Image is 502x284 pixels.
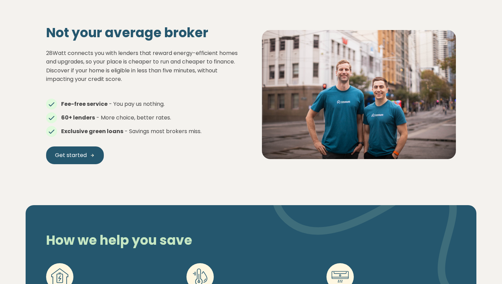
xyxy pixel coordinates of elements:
h2: Not your average broker [46,25,240,41]
span: - Savings most brokers miss. [125,127,201,135]
p: 28Watt connects you with lenders that reward energy-efficient homes and upgrades, so your place i... [46,49,240,84]
img: Solar panel installation on a residential roof [262,30,456,159]
strong: Fee-free service [61,100,108,108]
strong: Exclusive green loans [61,127,123,135]
span: - More choice, better rates. [96,114,171,122]
span: - You pay us nothing. [109,100,165,108]
h2: How we help you save [41,232,321,248]
a: Get started [46,146,104,164]
strong: 60+ lenders [61,114,95,122]
span: Get started [55,151,87,159]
